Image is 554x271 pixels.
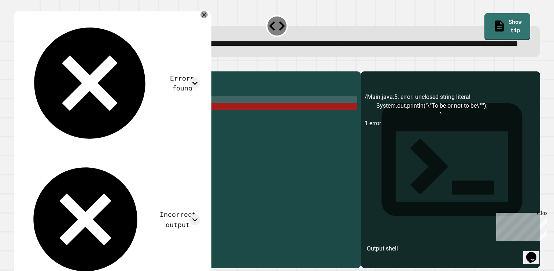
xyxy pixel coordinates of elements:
[3,3,51,47] div: Chat with us now!Close
[164,73,200,93] div: Errors found
[523,242,547,264] iframe: chat widget
[493,210,547,241] iframe: chat widget
[484,13,530,40] a: Show tip
[155,209,200,229] div: Incorrect output
[365,93,536,268] div: /Main.java:5: error: unclosed string literal System.out.println("\"To be or not to be\"""); ^ 1 e...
